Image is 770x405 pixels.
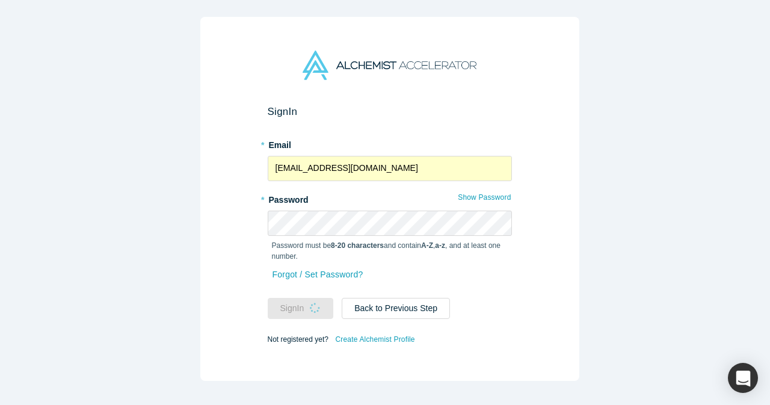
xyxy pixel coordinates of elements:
button: Show Password [457,190,511,205]
label: Password [268,190,512,206]
strong: 8-20 characters [331,241,384,250]
strong: A-Z [421,241,433,250]
a: Create Alchemist Profile [334,332,415,347]
img: Alchemist Accelerator Logo [303,51,476,80]
label: Email [268,135,512,152]
strong: a-z [435,241,445,250]
span: Not registered yet? [268,335,328,343]
h2: Sign In [268,105,512,118]
button: SignIn [268,298,334,319]
button: Back to Previous Step [342,298,450,319]
a: Forgot / Set Password? [272,264,364,285]
p: Password must be and contain , , and at least one number. [272,240,508,262]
